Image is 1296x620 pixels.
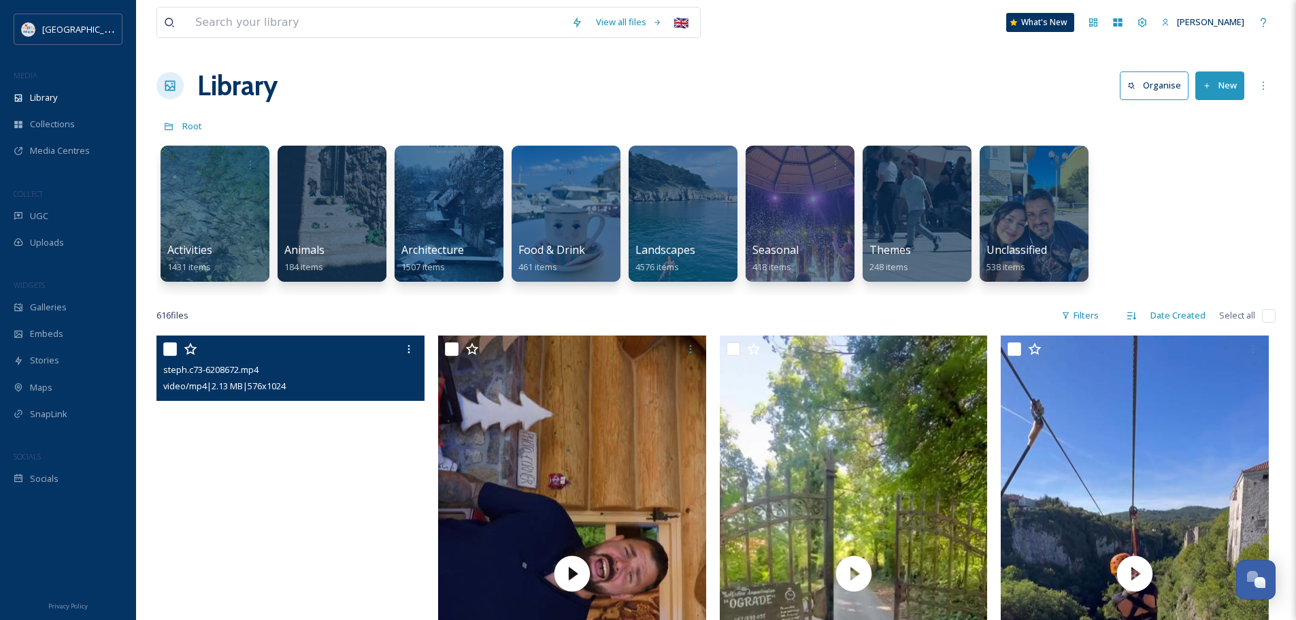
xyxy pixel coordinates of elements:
span: Collections [30,118,75,131]
span: 248 items [869,261,908,273]
span: UGC [30,210,48,223]
span: [GEOGRAPHIC_DATA] [42,22,129,35]
span: 616 file s [156,309,188,322]
span: COLLECT [14,189,43,199]
span: 1431 items [167,261,211,273]
span: 538 items [986,261,1025,273]
span: Galleries [30,301,67,314]
span: Embeds [30,327,63,340]
input: Search your library [188,7,565,37]
button: Open Chat [1236,560,1276,600]
div: 🇬🇧 [669,10,693,35]
span: Landscapes [635,242,695,257]
a: Architecture1507 items [401,244,464,273]
span: Media Centres [30,144,90,157]
a: Themes248 items [869,244,911,273]
span: video/mp4 | 2.13 MB | 576 x 1024 [163,380,286,392]
span: WIDGETS [14,280,45,290]
span: Library [30,91,57,104]
div: Date Created [1144,302,1212,329]
a: [PERSON_NAME] [1154,9,1251,35]
span: Themes [869,242,911,257]
button: New [1195,71,1244,99]
span: Socials [30,472,59,485]
span: Privacy Policy [48,602,88,610]
a: What's New [1006,13,1074,32]
span: Animals [284,242,325,257]
span: Maps [30,381,52,394]
span: SnapLink [30,408,67,421]
a: Landscapes4576 items [635,244,695,273]
span: 184 items [284,261,323,273]
span: Activities [167,242,212,257]
a: Activities1431 items [167,244,212,273]
button: Organise [1120,71,1189,99]
a: Privacy Policy [48,597,88,613]
span: Food & Drink [518,242,585,257]
span: 461 items [518,261,557,273]
span: Architecture [401,242,464,257]
a: View all files [589,9,669,35]
a: Food & Drink461 items [518,244,585,273]
span: Root [182,120,202,132]
span: Seasonal [752,242,799,257]
span: Select all [1219,309,1255,322]
a: Animals184 items [284,244,325,273]
span: steph.c73-6208672.mp4 [163,363,259,376]
span: 1507 items [401,261,445,273]
span: SOCIALS [14,451,41,461]
span: Unclassified [986,242,1047,257]
a: Unclassified538 items [986,244,1047,273]
span: 4576 items [635,261,679,273]
span: [PERSON_NAME] [1177,16,1244,28]
a: Root [182,118,202,134]
img: HTZ_logo_EN.svg [22,22,35,36]
span: Stories [30,354,59,367]
span: MEDIA [14,70,37,80]
a: Library [197,65,278,106]
div: Filters [1054,302,1106,329]
span: 418 items [752,261,791,273]
a: Seasonal418 items [752,244,799,273]
span: Uploads [30,236,64,249]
